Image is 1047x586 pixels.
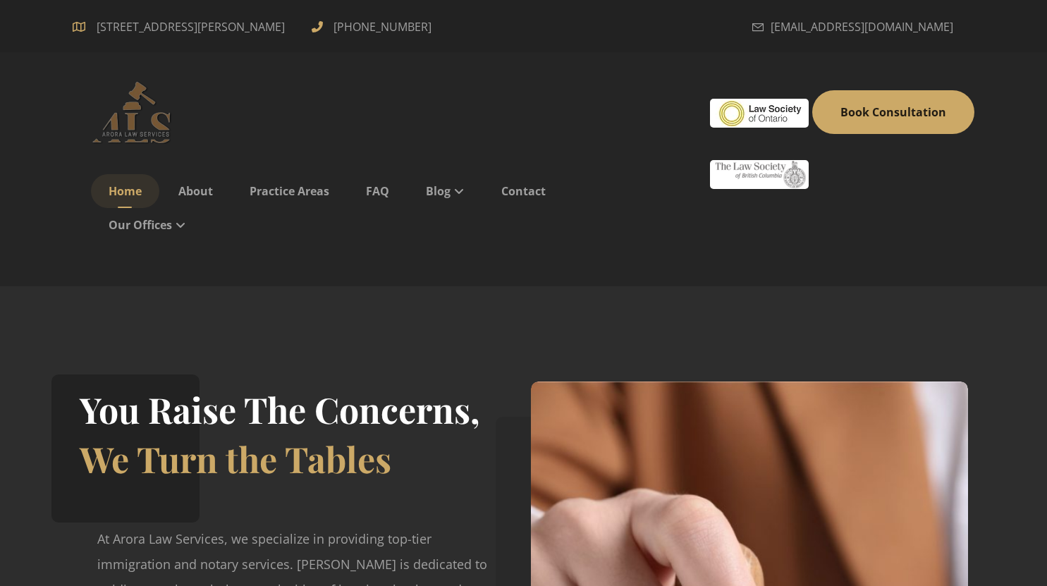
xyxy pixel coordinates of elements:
[161,174,231,208] a: About
[840,104,946,120] span: Book Consultation
[710,160,809,189] img: #
[91,208,204,242] a: Our Offices
[178,183,213,199] span: About
[408,174,482,208] a: Blog
[80,385,480,434] h2: You Raise The Concerns,
[484,174,563,208] a: Contact
[366,183,389,199] span: FAQ
[109,217,172,233] span: Our Offices
[501,183,546,199] span: Contact
[710,99,809,128] img: #
[109,183,142,199] span: Home
[232,174,347,208] a: Practice Areas
[91,16,290,38] span: [STREET_ADDRESS][PERSON_NAME]
[73,80,200,144] a: Advocate (IN) | Barrister (CA) | Solicitor | Notary Public
[426,183,451,199] span: Blog
[91,174,159,208] a: Home
[312,18,435,33] a: [PHONE_NUMBER]
[771,16,953,38] span: [EMAIL_ADDRESS][DOMAIN_NAME]
[80,435,391,482] span: We Turn the Tables
[73,18,290,33] a: [STREET_ADDRESS][PERSON_NAME]
[250,183,329,199] span: Practice Areas
[73,80,200,144] img: Arora Law Services
[348,174,407,208] a: FAQ
[330,16,435,38] span: [PHONE_NUMBER]
[812,90,974,134] a: Book Consultation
